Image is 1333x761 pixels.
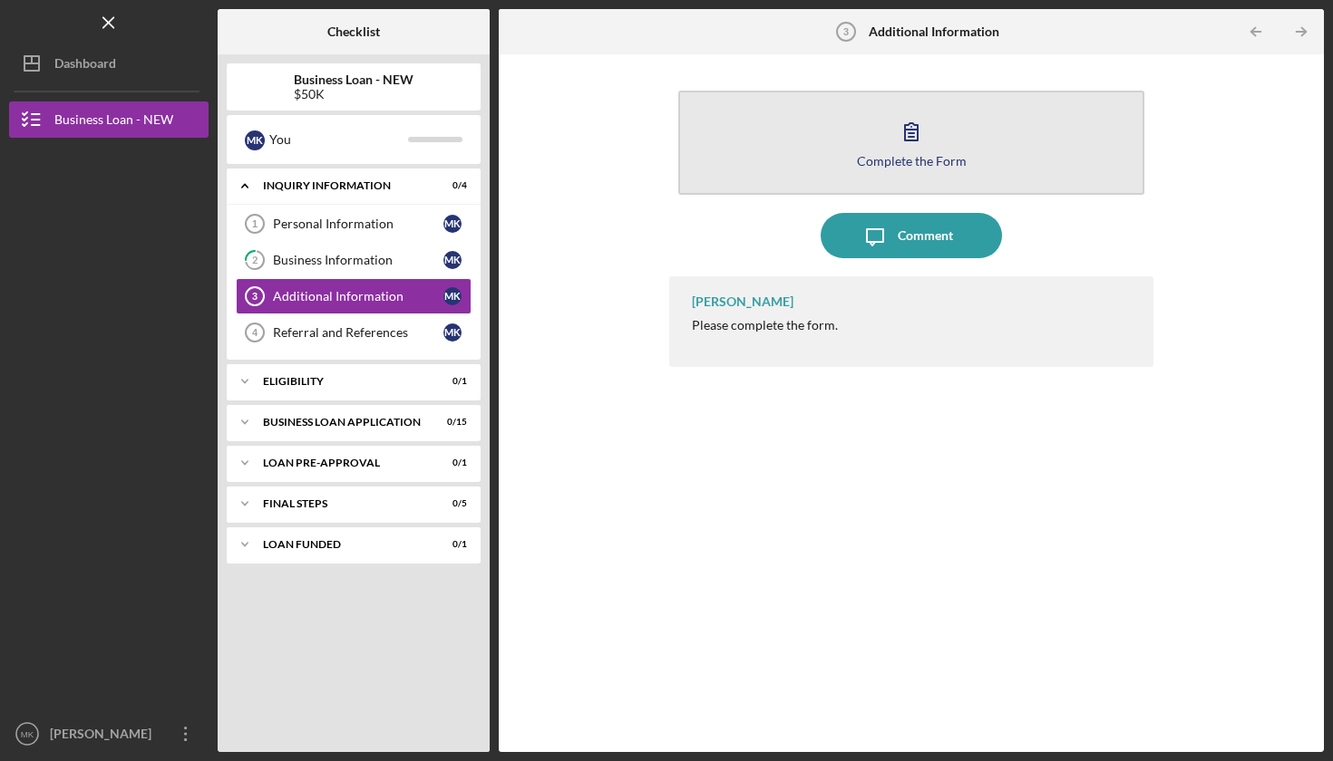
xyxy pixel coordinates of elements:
[263,498,422,509] div: FINAL STEPS
[252,255,258,266] tspan: 2
[236,242,472,278] a: 2Business InformationMK
[9,101,209,138] button: Business Loan - NEW
[434,376,467,387] div: 0 / 1
[263,180,422,191] div: INQUIRY INFORMATION
[434,180,467,191] div: 0 / 4
[269,124,408,155] div: You
[443,287,462,305] div: M K
[263,376,422,387] div: ELIGIBILITY
[443,323,462,342] div: M K
[54,101,173,142] div: Business Loan - NEW
[443,251,462,269] div: M K
[252,327,258,338] tspan: 4
[54,45,116,86] div: Dashboard
[692,318,838,332] div: Please complete the form.
[236,278,472,314] a: 3Additional InformationMK
[273,289,443,303] div: Additional Information
[236,206,472,242] a: 1Personal InformationMK
[263,539,422,550] div: LOAN FUNDED
[273,217,443,231] div: Personal Information
[273,253,443,267] div: Business Information
[821,213,1002,258] button: Comment
[263,417,422,428] div: BUSINESS LOAN APPLICATION
[236,314,472,351] a: 4Referral and ReferencesMK
[434,458,467,468] div: 0 / 1
[327,24,380,39] b: Checklist
[9,716,209,752] button: MK[PERSON_NAME]
[294,72,414,87] b: Business Loan - NEW
[692,294,793,309] div: [PERSON_NAME]
[434,539,467,550] div: 0 / 1
[252,218,258,229] tspan: 1
[678,91,1144,195] button: Complete the Form
[843,26,849,37] tspan: 3
[869,24,999,39] b: Additional Information
[434,498,467,509] div: 0 / 5
[245,130,265,150] div: M K
[263,458,422,468] div: LOAN PRE-APPROVAL
[45,716,163,756] div: [PERSON_NAME]
[434,417,467,428] div: 0 / 15
[898,213,953,258] div: Comment
[21,729,34,739] text: MK
[857,154,967,168] div: Complete the Form
[273,325,443,340] div: Referral and References
[294,87,414,101] div: $50K
[9,45,209,82] button: Dashboard
[252,291,258,302] tspan: 3
[443,215,462,233] div: M K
